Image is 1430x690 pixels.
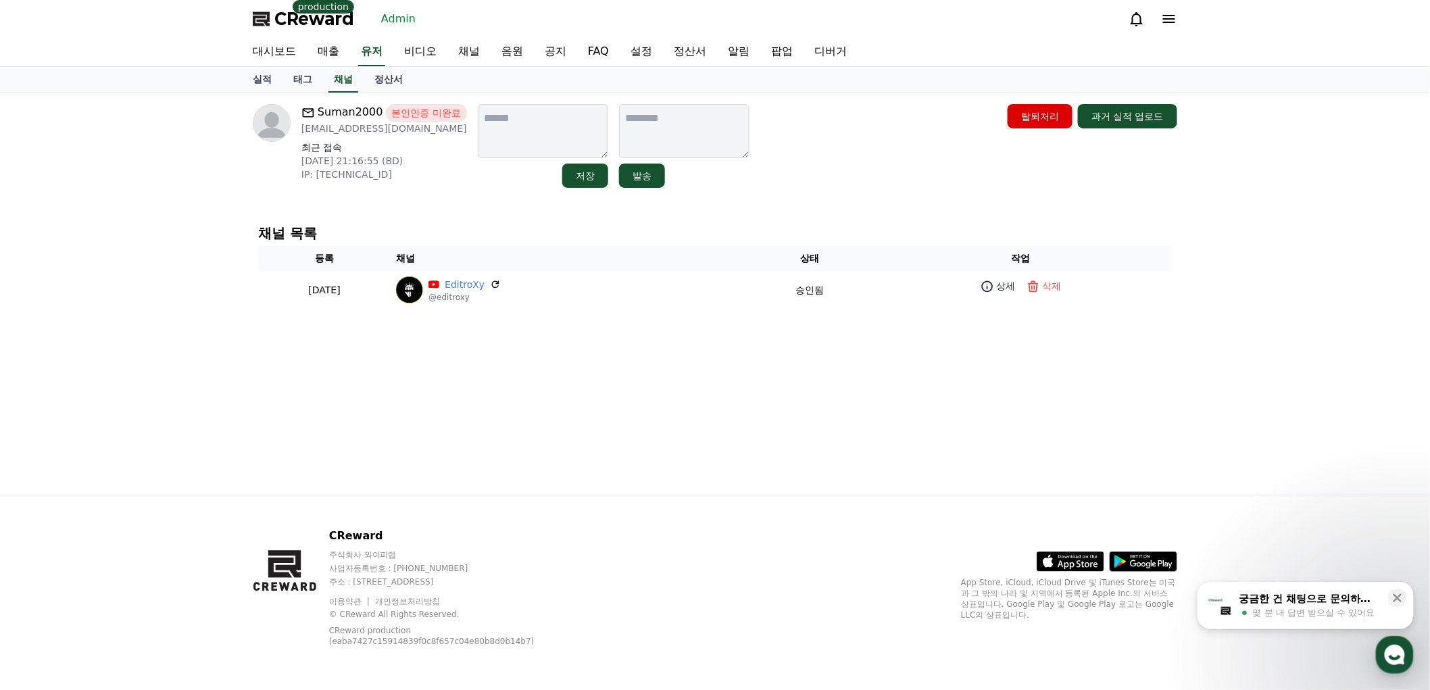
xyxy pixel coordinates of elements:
[329,528,566,544] p: CReward
[328,67,358,93] a: 채널
[445,278,485,292] a: EditroXy
[978,276,1018,296] a: 상세
[663,38,717,66] a: 정산서
[318,104,383,122] span: Suman2000
[396,276,423,303] img: EditroXy
[447,38,491,66] a: 채널
[577,38,620,66] a: FAQ
[329,597,372,606] a: 이용약관
[376,8,421,30] a: Admin
[4,428,89,462] a: 홈
[329,625,545,647] p: CReward production (eaba7427c15914839f0c8f657c04e80b8d0b14b7)
[301,122,467,135] p: [EMAIL_ADDRESS][DOMAIN_NAME]
[89,428,174,462] a: 대화
[1078,104,1177,128] button: 과거 실적 업로드
[358,38,385,66] a: 유저
[562,164,608,188] button: 저장
[760,38,804,66] a: 팝업
[307,38,350,66] a: 매출
[209,449,225,460] span: 설정
[1043,279,1062,293] p: 삭제
[329,563,566,574] p: 사업자등록번호 : [PHONE_NUMBER]
[174,428,260,462] a: 설정
[717,38,760,66] a: 알림
[619,164,665,188] button: 발송
[301,154,467,168] p: [DATE] 21:16:55 (BD)
[301,168,467,181] p: IP: [TECHNICAL_ID]
[253,104,291,142] img: profile image
[997,279,1016,293] p: 상세
[274,8,354,30] span: CReward
[264,283,385,297] p: [DATE]
[795,283,824,297] p: 승인됨
[428,292,501,303] p: @editroxy
[329,576,566,587] p: 주소 : [STREET_ADDRESS]
[329,549,566,560] p: 주식회사 와이피랩
[804,38,858,66] a: 디버거
[749,246,870,271] th: 상태
[364,67,414,93] a: 정산서
[534,38,577,66] a: 공지
[961,577,1177,620] p: App Store, iCloud, iCloud Drive 및 iTunes Store는 미국과 그 밖의 나라 및 지역에서 등록된 Apple Inc.의 서비스 상표입니다. Goo...
[1008,104,1072,128] button: 탈퇴처리
[258,246,391,271] th: 등록
[391,246,749,271] th: 채널
[242,38,307,66] a: 대시보드
[870,246,1172,271] th: 작업
[620,38,663,66] a: 설정
[393,38,447,66] a: 비디오
[253,8,354,30] a: CReward
[491,38,534,66] a: 음원
[1024,276,1064,296] button: 삭제
[43,449,51,460] span: 홈
[282,67,323,93] a: 태그
[329,609,566,620] p: © CReward All Rights Reserved.
[242,67,282,93] a: 실적
[301,141,467,154] p: 최근 접속
[386,104,467,122] span: 본인인증 미완료
[375,597,440,606] a: 개인정보처리방침
[124,449,140,460] span: 대화
[258,226,1172,241] h4: 채널 목록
